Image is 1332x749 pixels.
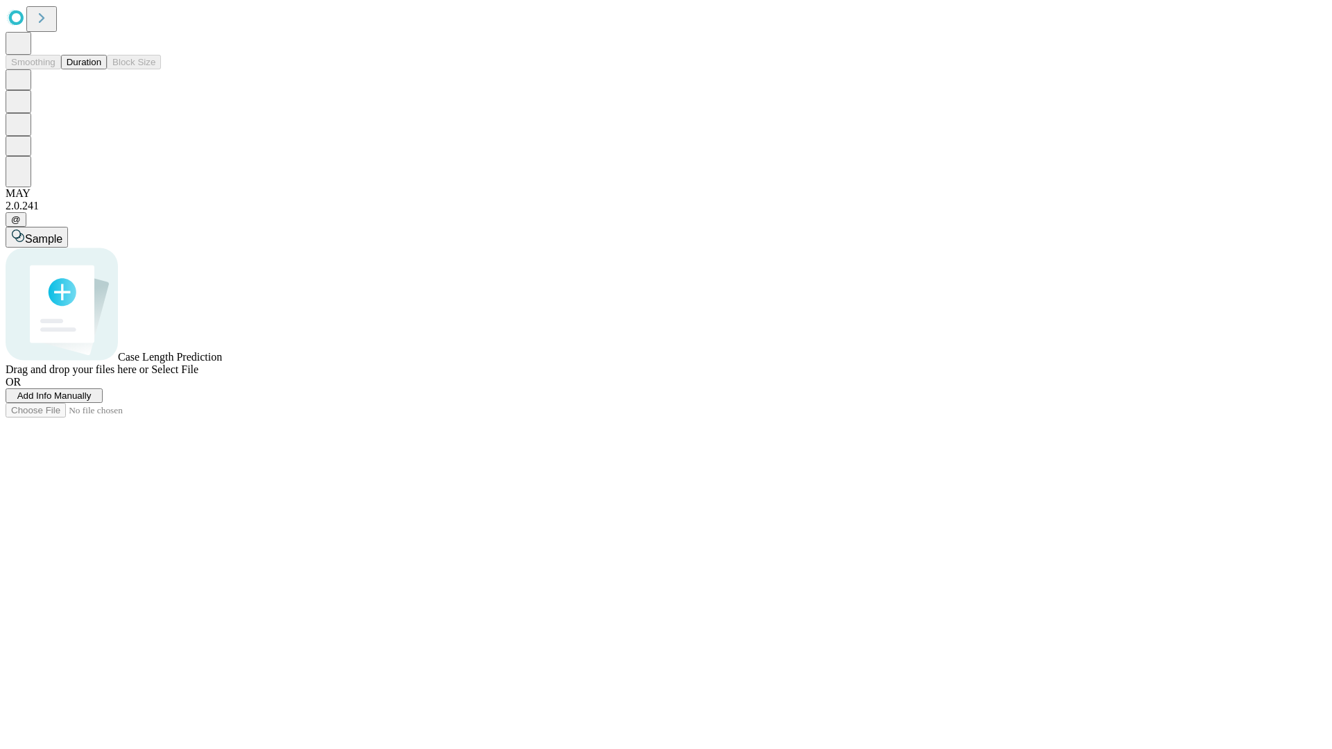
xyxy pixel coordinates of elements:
[61,55,107,69] button: Duration
[6,388,103,403] button: Add Info Manually
[6,363,148,375] span: Drag and drop your files here or
[6,212,26,227] button: @
[6,376,21,388] span: OR
[107,55,161,69] button: Block Size
[6,200,1326,212] div: 2.0.241
[6,227,68,248] button: Sample
[17,390,92,401] span: Add Info Manually
[25,233,62,245] span: Sample
[11,214,21,225] span: @
[6,55,61,69] button: Smoothing
[151,363,198,375] span: Select File
[6,187,1326,200] div: MAY
[118,351,222,363] span: Case Length Prediction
